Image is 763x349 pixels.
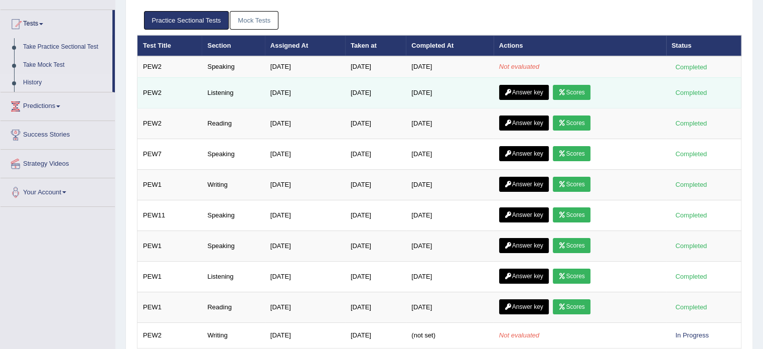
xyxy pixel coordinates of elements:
[137,292,202,322] td: PEW1
[406,35,493,56] th: Completed At
[406,56,493,77] td: [DATE]
[137,35,202,56] th: Test Title
[265,200,345,230] td: [DATE]
[19,56,112,74] a: Take Mock Test
[411,331,435,339] span: (not set)
[202,35,264,56] th: Section
[553,269,590,284] a: Scores
[499,207,549,222] a: Answer key
[406,77,493,108] td: [DATE]
[1,92,115,118] a: Predictions
[499,238,549,253] a: Answer key
[406,139,493,169] td: [DATE]
[494,35,666,56] th: Actions
[672,118,711,129] div: Completed
[202,261,264,292] td: Listening
[553,207,590,222] a: Scores
[499,146,549,161] a: Answer key
[406,169,493,200] td: [DATE]
[345,77,406,108] td: [DATE]
[345,200,406,230] td: [DATE]
[345,230,406,261] td: [DATE]
[553,299,590,314] a: Scores
[202,139,264,169] td: Speaking
[672,149,711,159] div: Completed
[230,11,278,30] a: Mock Tests
[137,200,202,230] td: PEW11
[137,139,202,169] td: PEW7
[265,322,345,348] td: [DATE]
[499,299,549,314] a: Answer key
[406,200,493,230] td: [DATE]
[137,169,202,200] td: PEW1
[499,63,539,70] em: Not evaluated
[672,241,711,251] div: Completed
[345,292,406,322] td: [DATE]
[202,322,264,348] td: Writing
[202,292,264,322] td: Reading
[345,35,406,56] th: Taken at
[406,230,493,261] td: [DATE]
[672,210,711,220] div: Completed
[137,56,202,77] td: PEW2
[265,35,345,56] th: Assigned At
[499,269,549,284] a: Answer key
[499,331,539,339] em: Not evaluated
[345,169,406,200] td: [DATE]
[406,292,493,322] td: [DATE]
[265,292,345,322] td: [DATE]
[202,77,264,108] td: Listening
[672,330,713,340] div: In Progress
[553,238,590,253] a: Scores
[672,87,711,98] div: Completed
[137,261,202,292] td: PEW1
[265,139,345,169] td: [DATE]
[202,200,264,230] td: Speaking
[345,56,406,77] td: [DATE]
[672,302,711,312] div: Completed
[672,271,711,282] div: Completed
[265,230,345,261] td: [DATE]
[19,74,112,92] a: History
[265,108,345,139] td: [DATE]
[553,177,590,192] a: Scores
[666,35,741,56] th: Status
[672,62,711,72] div: Completed
[553,115,590,131] a: Scores
[672,179,711,190] div: Completed
[406,261,493,292] td: [DATE]
[137,230,202,261] td: PEW1
[499,115,549,131] a: Answer key
[1,121,115,146] a: Success Stories
[345,108,406,139] td: [DATE]
[202,230,264,261] td: Speaking
[202,56,264,77] td: Speaking
[137,322,202,348] td: PEW2
[345,261,406,292] td: [DATE]
[499,177,549,192] a: Answer key
[345,322,406,348] td: [DATE]
[406,108,493,139] td: [DATE]
[137,108,202,139] td: PEW2
[137,77,202,108] td: PEW2
[144,11,229,30] a: Practice Sectional Tests
[265,169,345,200] td: [DATE]
[499,85,549,100] a: Answer key
[1,150,115,175] a: Strategy Videos
[553,85,590,100] a: Scores
[202,108,264,139] td: Reading
[1,10,112,35] a: Tests
[265,77,345,108] td: [DATE]
[265,261,345,292] td: [DATE]
[1,178,115,203] a: Your Account
[265,56,345,77] td: [DATE]
[345,139,406,169] td: [DATE]
[202,169,264,200] td: Writing
[19,38,112,56] a: Take Practice Sectional Test
[553,146,590,161] a: Scores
